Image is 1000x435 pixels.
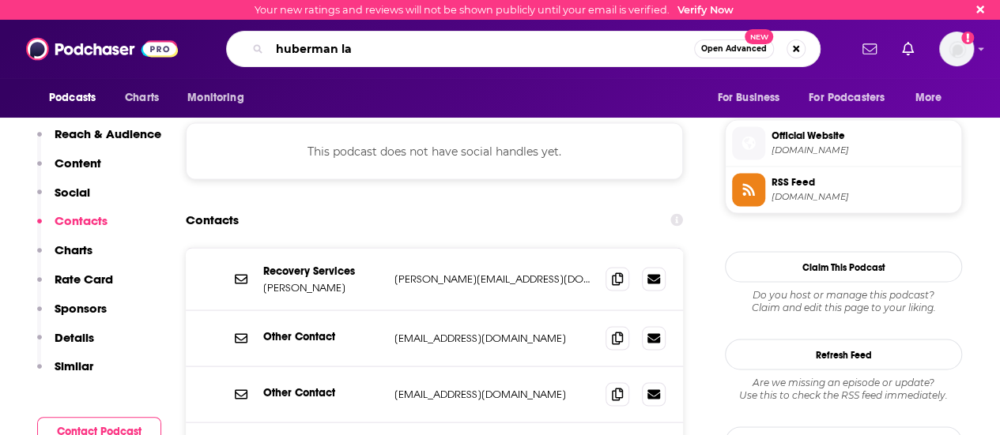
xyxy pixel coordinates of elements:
[394,331,593,344] p: [EMAIL_ADDRESS][DOMAIN_NAME]
[37,358,93,388] button: Similar
[263,280,382,294] p: [PERSON_NAME]
[725,288,962,301] span: Do you host or manage this podcast?
[961,32,974,44] svg: Email not verified
[187,87,243,109] span: Monitoring
[809,87,885,109] span: For Podcasters
[725,251,962,282] button: Claim This Podcast
[706,83,799,113] button: open menu
[677,4,734,16] a: Verify Now
[725,339,962,369] button: Refresh Feed
[939,32,974,66] button: Show profile menu
[694,39,774,58] button: Open AdvancedNew
[37,185,90,214] button: Social
[55,213,108,228] p: Contacts
[55,358,93,373] p: Similar
[37,301,107,330] button: Sponsors
[115,83,168,113] a: Charts
[55,126,161,141] p: Reach & Audience
[55,272,113,287] p: Rate Card
[186,204,239,234] h2: Contacts
[732,173,955,206] a: RSS Feed[DOMAIN_NAME]
[798,83,908,113] button: open menu
[939,32,974,66] img: User Profile
[55,185,90,200] p: Social
[226,31,821,67] div: Search podcasts, credits, & more...
[725,376,962,401] div: Are we missing an episode or update? Use this to check the RSS feed immediately.
[270,36,694,62] input: Search podcasts, credits, & more...
[255,4,734,16] div: Your new ratings and reviews will not be shown publicly until your email is verified.
[725,288,962,313] div: Claim and edit this page to your liking.
[263,264,382,277] p: Recovery Services
[772,144,955,156] span: rachelhart.com
[772,128,955,142] span: Official Website
[394,387,593,400] p: [EMAIL_ADDRESS][DOMAIN_NAME]
[717,87,779,109] span: For Business
[37,272,113,301] button: Rate Card
[55,156,101,171] p: Content
[701,45,767,53] span: Open Advanced
[745,29,773,44] span: New
[939,32,974,66] span: Logged in as celadonmarketing
[125,87,159,109] span: Charts
[772,174,955,189] span: RSS Feed
[263,329,382,343] p: Other Contact
[37,156,101,185] button: Content
[186,122,683,179] div: This podcast does not have social handles yet.
[732,126,955,159] a: Official Website[DOMAIN_NAME]
[176,83,264,113] button: open menu
[37,242,92,272] button: Charts
[37,213,108,242] button: Contacts
[37,126,161,156] button: Reach & Audience
[772,190,955,202] span: rachelhart.libsyn.com
[38,83,116,113] button: open menu
[37,330,94,359] button: Details
[55,330,94,345] p: Details
[49,87,96,109] span: Podcasts
[263,385,382,399] p: Other Contact
[394,272,593,285] p: [PERSON_NAME][EMAIL_ADDRESS][DOMAIN_NAME]
[896,36,920,62] a: Show notifications dropdown
[904,83,962,113] button: open menu
[55,242,92,257] p: Charts
[26,34,178,64] img: Podchaser - Follow, Share and Rate Podcasts
[915,87,942,109] span: More
[55,301,107,316] p: Sponsors
[856,36,883,62] a: Show notifications dropdown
